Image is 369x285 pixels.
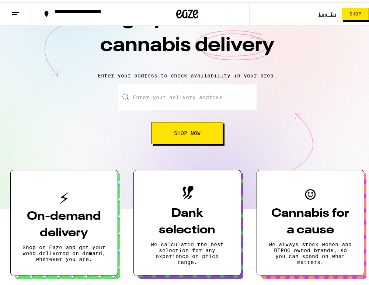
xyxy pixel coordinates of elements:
[58,3,316,65] h1: Highly calculated cannabis delivery
[133,168,241,273] button: Dank selectionWe calculated the best selection for any experience or price range.
[269,239,352,263] p: We always stock women and BIPOC owned brands, so you can spend on what matters.
[174,128,201,133] span: Shop Now
[118,82,257,108] input: Enter your delivery address
[22,242,106,260] p: Shop on Eaze and get your weed delivered on demand, wherever you are.
[146,239,229,263] p: We calculated the best selection for any experience or price range.
[342,6,369,18] button: Shop
[269,203,352,236] h3: Cannabis for a cause
[7,70,367,76] p: Enter your address to check availability in your area.
[5,5,54,11] span: Hi. Need any help?
[318,10,336,14] a: Log In
[146,203,229,236] h3: Dank selection
[10,168,118,273] button: On-demand deliveryShop on Eaze and get your weed delivered on demand, wherever you are.
[349,10,361,14] span: Shop
[257,168,364,273] button: Cannabis for a causeWe always stock women and BIPOC owned brands, so you can spend on what matters.
[22,206,106,239] h3: On-demand delivery
[152,120,223,142] button: Shop Now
